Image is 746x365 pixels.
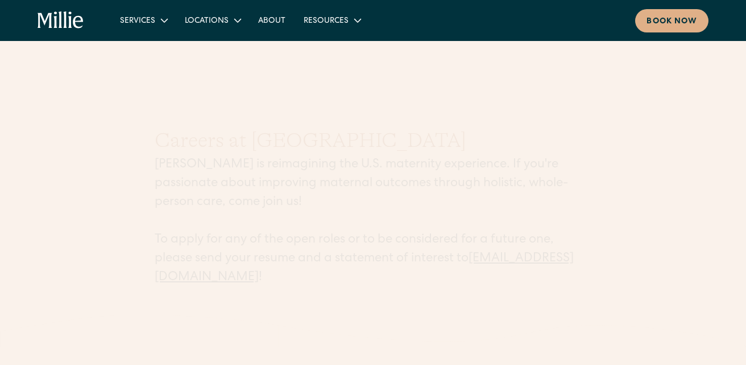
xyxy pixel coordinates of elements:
[304,15,349,27] div: Resources
[295,11,369,30] div: Resources
[155,125,591,156] h1: Careers at [GEOGRAPHIC_DATA]
[635,9,708,32] a: Book now
[176,11,249,30] div: Locations
[185,15,229,27] div: Locations
[120,15,155,27] div: Services
[646,16,697,28] div: Book now
[155,156,591,288] p: [PERSON_NAME] is reimagining the U.S. maternity experience. If you're passionate about improving ...
[111,11,176,30] div: Services
[38,11,84,30] a: home
[249,11,295,30] a: About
